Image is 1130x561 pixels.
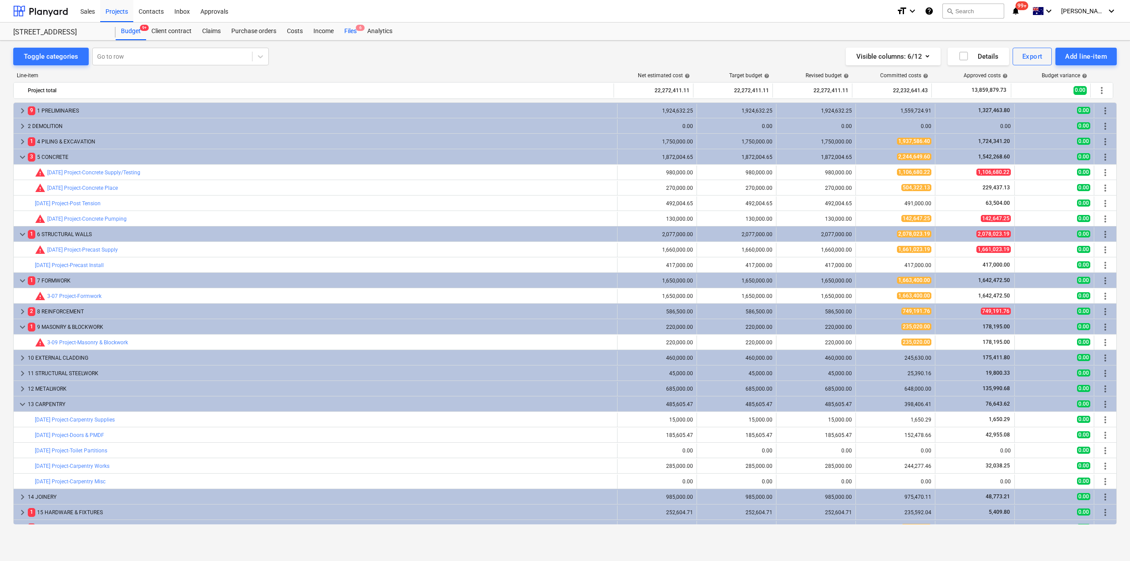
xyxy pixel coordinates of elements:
[977,138,1011,144] span: 1,724,341.20
[762,73,769,79] span: help
[859,262,931,268] div: 417,000.00
[780,123,852,129] div: 0.00
[17,105,28,116] span: keyboard_arrow_right
[701,278,772,284] div: 1,650,000.00
[621,154,693,160] div: 1,872,004.65
[1077,369,1090,377] span: 0.00
[939,123,1011,129] div: 0.00
[859,448,931,454] div: 0.00
[780,370,852,377] div: 45,000.00
[621,108,693,114] div: 1,924,632.25
[621,339,693,346] div: 220,000.00
[35,167,45,178] span: Committed costs exceed revised budget
[621,185,693,191] div: 270,000.00
[701,262,772,268] div: 417,000.00
[28,490,614,504] div: 14 JOINERY
[35,183,45,193] span: Committed costs exceed revised budget
[981,308,1011,315] span: 749,191.76
[971,87,1007,94] span: 13,859,879.73
[856,51,930,62] div: Visible columns : 6/12
[1077,354,1090,361] span: 0.00
[1077,107,1090,114] span: 0.00
[140,25,149,31] span: 9+
[780,139,852,145] div: 1,750,000.00
[964,72,1008,79] div: Approved costs
[982,354,1011,361] span: 175,411.80
[780,185,852,191] div: 270,000.00
[859,386,931,392] div: 648,000.00
[17,152,28,162] span: keyboard_arrow_down
[1100,322,1111,332] span: More actions
[701,324,772,330] div: 220,000.00
[47,247,118,253] a: [DATE] Project-Precast Supply
[1077,138,1090,145] span: 0.00
[1077,246,1090,253] span: 0.00
[28,137,35,146] span: 1
[146,23,197,40] div: Client contract
[1077,323,1090,330] span: 0.00
[1077,122,1090,129] span: 0.00
[1100,430,1111,441] span: More actions
[47,169,140,176] a: [DATE] Project-Concrete Supply/Testing
[1077,339,1090,346] span: 0.00
[116,23,146,40] div: Budget
[1100,353,1111,363] span: More actions
[806,72,849,79] div: Revised budget
[1077,200,1090,207] span: 0.00
[47,185,118,191] a: [DATE] Project-Concrete Place
[226,23,282,40] div: Purchase orders
[35,478,105,485] a: [DATE] Project-Carpentry Misc
[17,353,28,363] span: keyboard_arrow_right
[780,339,852,346] div: 220,000.00
[780,231,852,237] div: 2,077,000.00
[859,355,931,361] div: 245,630.00
[780,278,852,284] div: 1,650,000.00
[28,153,35,161] span: 3
[35,432,104,438] a: [DATE] Project-Doors & PMDF
[859,370,931,377] div: 25,390.16
[282,23,308,40] a: Costs
[776,83,848,98] div: 22,272,411.11
[780,448,852,454] div: 0.00
[1100,105,1111,116] span: More actions
[362,23,398,40] div: Analytics
[897,169,931,176] span: 1,106,680.22
[842,73,849,79] span: help
[982,385,1011,392] span: 135,990.68
[308,23,339,40] a: Income
[621,247,693,253] div: 1,660,000.00
[977,107,1011,113] span: 1,327,463.80
[982,262,1011,268] span: 417,000.00
[1100,306,1111,317] span: More actions
[35,200,101,207] a: [DATE] Project-Post Tension
[1022,51,1043,62] div: Export
[859,108,931,114] div: 1,559,724.91
[985,463,1011,469] span: 32,038.25
[948,48,1009,65] button: Details
[859,123,931,129] div: 0.00
[621,262,693,268] div: 417,000.00
[780,247,852,253] div: 1,660,000.00
[780,432,852,438] div: 185,605.47
[901,215,931,222] span: 142,647.25
[28,227,614,241] div: 6 STRUCTURAL WALLS
[197,23,226,40] a: Claims
[28,230,35,238] span: 1
[17,368,28,379] span: keyboard_arrow_right
[1077,493,1090,500] span: 0.00
[13,28,105,37] div: [STREET_ADDRESS]
[1100,368,1111,379] span: More actions
[1100,198,1111,209] span: More actions
[897,277,931,284] span: 1,663,400.00
[13,48,89,65] button: Toggle categories
[621,200,693,207] div: 492,004.65
[701,401,772,407] div: 485,605.47
[28,104,614,118] div: 1 PRELIMINARIES
[1100,229,1111,240] span: More actions
[901,308,931,315] span: 749,191.76
[13,72,614,79] div: Line-item
[780,154,852,160] div: 1,872,004.65
[780,200,852,207] div: 492,004.65
[28,382,614,396] div: 12 METALWORK
[985,432,1011,438] span: 42,955.08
